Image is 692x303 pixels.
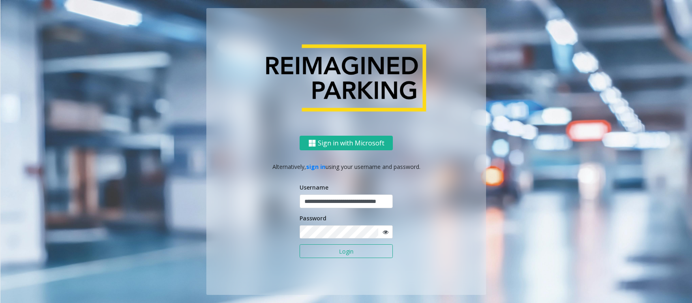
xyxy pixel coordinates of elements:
[306,163,326,171] a: sign in
[300,214,326,222] label: Password
[214,162,478,171] p: Alternatively, using your username and password.
[300,136,393,151] button: Sign in with Microsoft
[300,244,393,258] button: Login
[300,183,328,192] label: Username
